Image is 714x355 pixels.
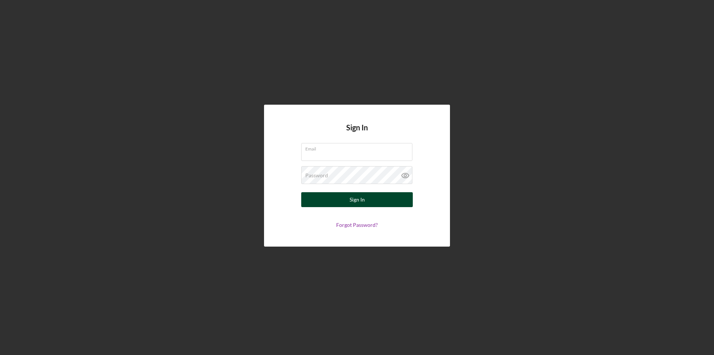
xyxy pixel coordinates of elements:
[336,222,378,228] a: Forgot Password?
[346,123,368,143] h4: Sign In
[305,143,412,152] label: Email
[350,192,365,207] div: Sign In
[301,192,413,207] button: Sign In
[305,172,328,178] label: Password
